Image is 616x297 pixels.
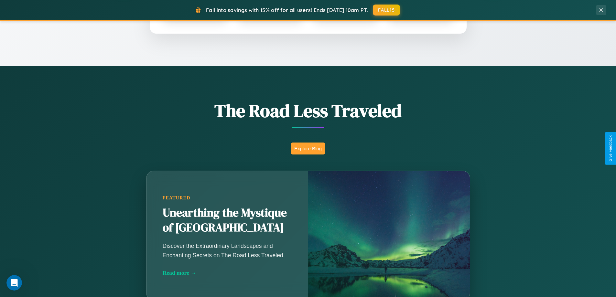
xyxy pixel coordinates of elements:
button: FALL15 [373,5,400,16]
h1: The Road Less Traveled [114,98,502,123]
div: Featured [163,195,292,201]
h2: Unearthing the Mystique of [GEOGRAPHIC_DATA] [163,206,292,235]
div: Read more → [163,270,292,276]
p: Discover the Extraordinary Landscapes and Enchanting Secrets on The Road Less Traveled. [163,241,292,260]
iframe: Intercom live chat [6,275,22,291]
span: Fall into savings with 15% off for all users! Ends [DATE] 10am PT. [206,7,368,13]
div: Give Feedback [608,135,613,162]
button: Explore Blog [291,143,325,154]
